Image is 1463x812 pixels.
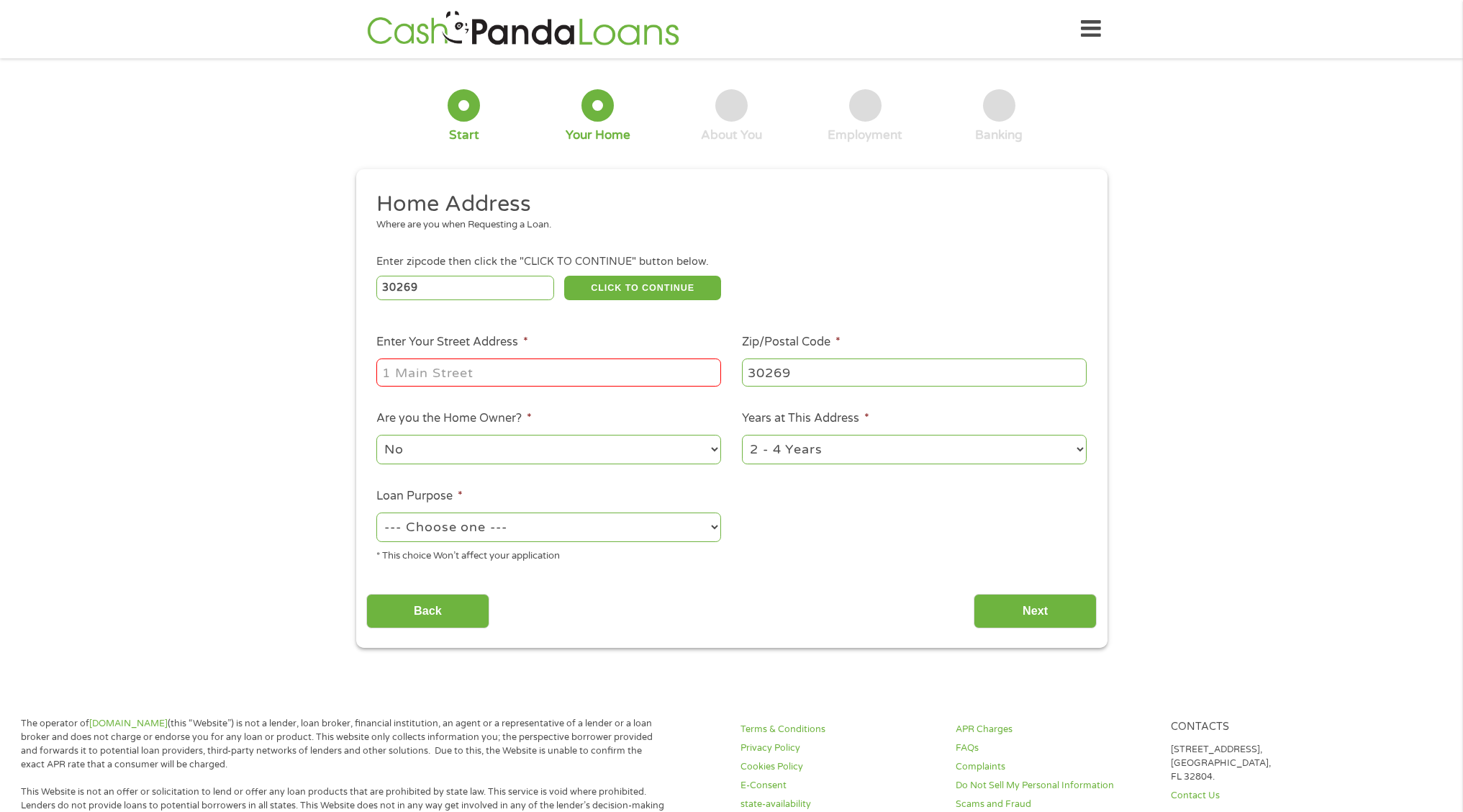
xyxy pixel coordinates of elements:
[956,723,1154,736] a: APR Charges
[566,127,630,143] div: Your Home
[740,741,938,755] a: Privacy Policy
[1171,789,1369,803] a: Contact Us
[376,254,1086,270] div: Enter zipcode then click the "CLICK TO CONTINUE" button below.
[956,741,1154,755] a: FAQs
[376,358,721,386] input: 1 Main Street
[956,779,1154,793] a: Do Not Sell My Personal Information
[363,9,684,50] img: GetLoanNow Logo
[742,335,841,350] label: Zip/Postal Code
[21,717,667,772] p: The operator of (this “Website”) is not a lender, loan broker, financial institution, an agent or...
[89,718,168,729] a: [DOMAIN_NAME]
[956,798,1154,811] a: Scams and Fraud
[1171,743,1369,784] p: [STREET_ADDRESS], [GEOGRAPHIC_DATA], FL 32804.
[742,411,869,426] label: Years at This Address
[828,127,902,143] div: Employment
[740,760,938,774] a: Cookies Policy
[366,594,489,629] input: Back
[740,798,938,811] a: state-availability
[740,779,938,793] a: E-Consent
[449,127,479,143] div: Start
[376,335,528,350] label: Enter Your Street Address
[740,723,938,736] a: Terms & Conditions
[376,489,463,504] label: Loan Purpose
[376,218,1076,233] div: Where are you when Requesting a Loan.
[376,276,554,300] input: Enter Zipcode (e.g 01510)
[376,190,1076,219] h2: Home Address
[956,760,1154,774] a: Complaints
[974,594,1097,629] input: Next
[701,127,762,143] div: About You
[1171,721,1369,734] h4: Contacts
[376,411,532,426] label: Are you the Home Owner?
[564,276,721,300] button: CLICK TO CONTINUE
[975,127,1023,143] div: Banking
[376,544,721,564] div: * This choice Won’t affect your application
